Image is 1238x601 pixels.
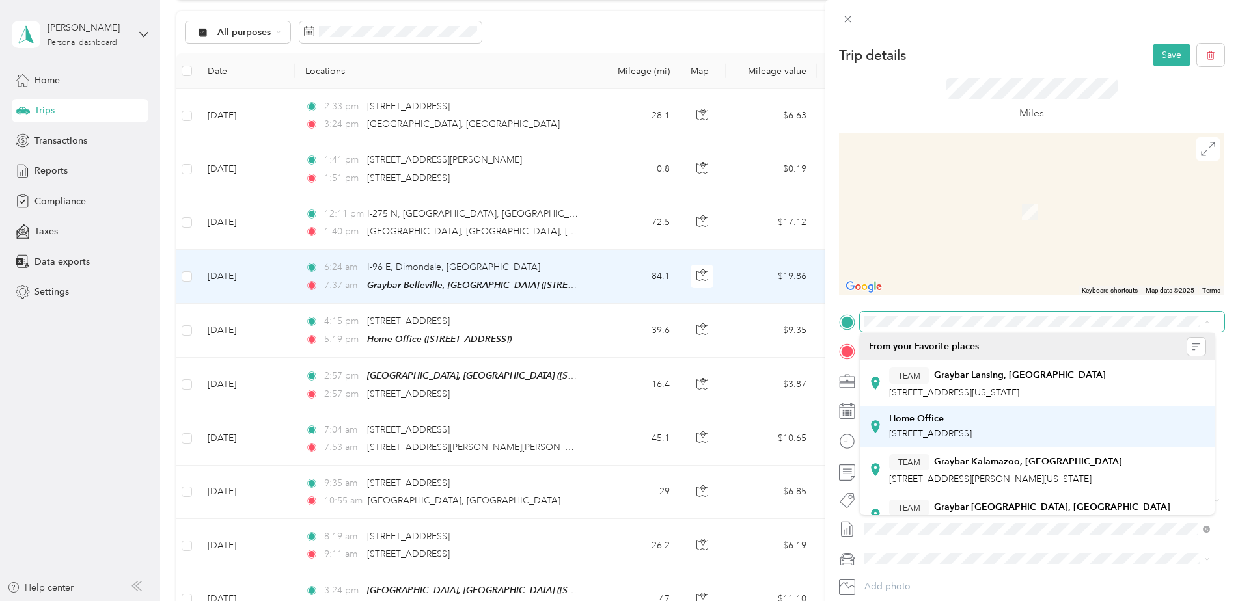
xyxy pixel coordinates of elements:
[869,341,979,353] span: From your Favorite places
[934,456,1122,468] strong: Graybar Kalamazoo, [GEOGRAPHIC_DATA]
[1146,287,1194,294] span: Map data ©2025
[860,578,1224,596] button: Add photo
[889,474,1092,485] span: [STREET_ADDRESS][PERSON_NAME][US_STATE]
[889,387,1019,398] span: [STREET_ADDRESS][US_STATE]
[842,278,885,295] a: Open this area in Google Maps (opens a new window)
[898,501,920,513] span: TEAM
[934,369,1106,381] strong: Graybar Lansing, [GEOGRAPHIC_DATA]
[889,428,972,439] span: [STREET_ADDRESS]
[1019,105,1044,122] p: Miles
[898,369,920,381] span: TEAM
[898,456,920,468] span: TEAM
[839,46,906,64] p: Trip details
[1082,286,1138,295] button: Keyboard shortcuts
[889,500,929,516] button: TEAM
[1165,528,1238,601] iframe: Everlance-gr Chat Button Frame
[889,367,929,384] button: TEAM
[889,413,944,425] strong: Home Office
[1202,287,1220,294] a: Terms (opens in new tab)
[889,454,929,470] button: TEAM
[842,278,885,295] img: Google
[934,501,1170,513] strong: Graybar [GEOGRAPHIC_DATA], [GEOGRAPHIC_DATA]
[1153,44,1190,66] button: Save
